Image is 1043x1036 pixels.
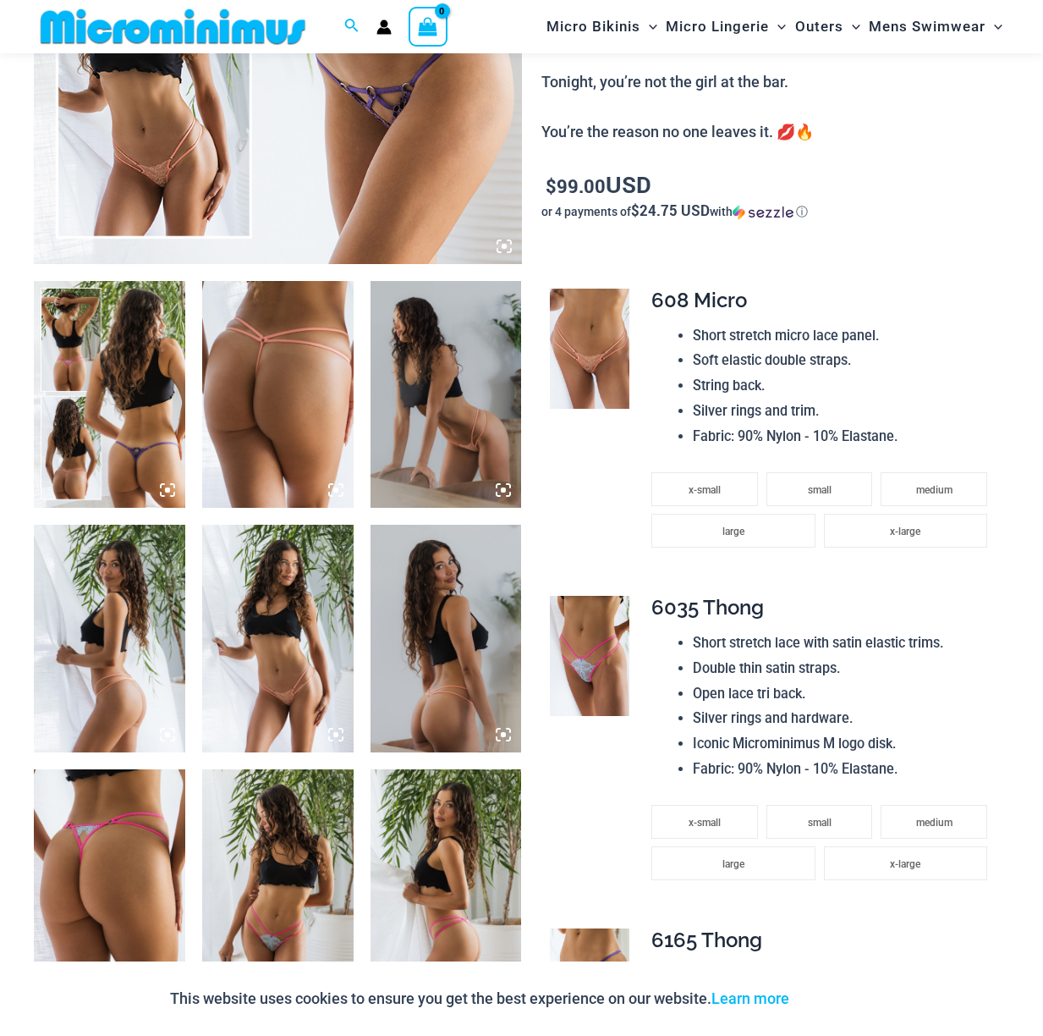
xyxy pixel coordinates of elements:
img: Sip Bellini 608 Micro Thong [550,289,630,409]
li: Short stretch micro lace panel. [693,323,996,349]
img: Savour Cotton Candy 6035 Thong [202,769,354,996]
a: Learn more [711,989,789,1007]
bdi: 99.00 [546,174,606,198]
img: Sip Bellini 608 Micro Thong [371,525,522,752]
li: medium [881,472,987,506]
li: Soft elastic double straps. [693,348,996,373]
span: medium [916,484,952,496]
span: medium [916,817,952,829]
li: large [651,514,815,548]
li: x-large [824,846,987,880]
img: Savour Cotton Candy 6035 Thong [371,769,522,996]
span: small [808,484,832,496]
p: This website uses cookies to ensure you get the best experience on our website. [170,986,789,1011]
img: Sip Bellini 608 Micro Thong [371,281,522,508]
div: or 4 payments of$24.75 USDwithSezzle Click to learn more about Sezzle [541,203,1009,220]
li: small [766,805,873,839]
li: Short stretch lace with satin elastic trims. [693,631,996,656]
li: Silver rings and trim. [693,399,996,424]
li: x-small [651,472,758,506]
span: Mens Swimwear [869,5,985,48]
li: small [766,472,873,506]
span: 608 Micro [651,288,747,312]
span: x-small [689,817,721,829]
span: large [722,526,744,537]
span: 6035 Thong [651,595,764,620]
li: Silver rings and hardware. [693,706,996,731]
li: Iconic Microminimus M logo disk. [693,731,996,757]
a: Micro LingerieMenu ToggleMenu Toggle [661,5,790,48]
a: View Shopping Cart, empty [409,7,447,46]
img: Savour Cotton Candy 6035 Thong [550,596,630,716]
a: Micro BikinisMenu ToggleMenu Toggle [542,5,661,48]
img: Sip Bellini 608 Micro Thong [202,525,354,752]
span: small [808,817,832,829]
p: USD [541,172,1009,199]
span: x-large [890,858,920,870]
button: Accept [802,978,874,1019]
li: String back. [693,373,996,399]
span: x-large [890,526,920,537]
li: Double thin satin straps. [693,656,996,681]
nav: Site Navigation [540,3,1009,51]
img: Sezzle [733,205,793,220]
span: x-small [689,484,721,496]
li: Fabric: 90% Nylon - 10% Elastane. [693,424,996,449]
img: Savour Cotton Candy 6035 Thong [34,769,185,996]
a: Mens SwimwearMenu ToggleMenu Toggle [865,5,1007,48]
img: Collection Pack b (5) [34,281,185,508]
span: Menu Toggle [640,5,657,48]
span: Micro Bikinis [546,5,640,48]
img: MM SHOP LOGO FLAT [34,8,312,46]
li: x-large [824,514,987,548]
li: Open lace tri back. [693,681,996,707]
div: or 4 payments of with [541,203,1009,220]
span: Outers [795,5,843,48]
li: Fabric: 90% Nylon - 10% Elastane. [693,757,996,782]
span: 6165 Thong [651,928,762,952]
img: Sip Bellini 608 Micro Thong [34,525,185,752]
li: large [651,846,815,880]
span: Micro Lingerie [666,5,769,48]
a: Search icon link [344,16,360,37]
li: x-small [651,805,758,839]
a: Account icon link [376,19,392,35]
span: Menu Toggle [985,5,1002,48]
img: Sip Bellini 608 Micro Thong [202,281,354,508]
span: Menu Toggle [843,5,860,48]
a: OutersMenu ToggleMenu Toggle [791,5,865,48]
span: large [722,858,744,870]
span: Menu Toggle [769,5,786,48]
span: $ [546,174,557,198]
li: medium [881,805,987,839]
span: $24.75 USD [631,201,710,220]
